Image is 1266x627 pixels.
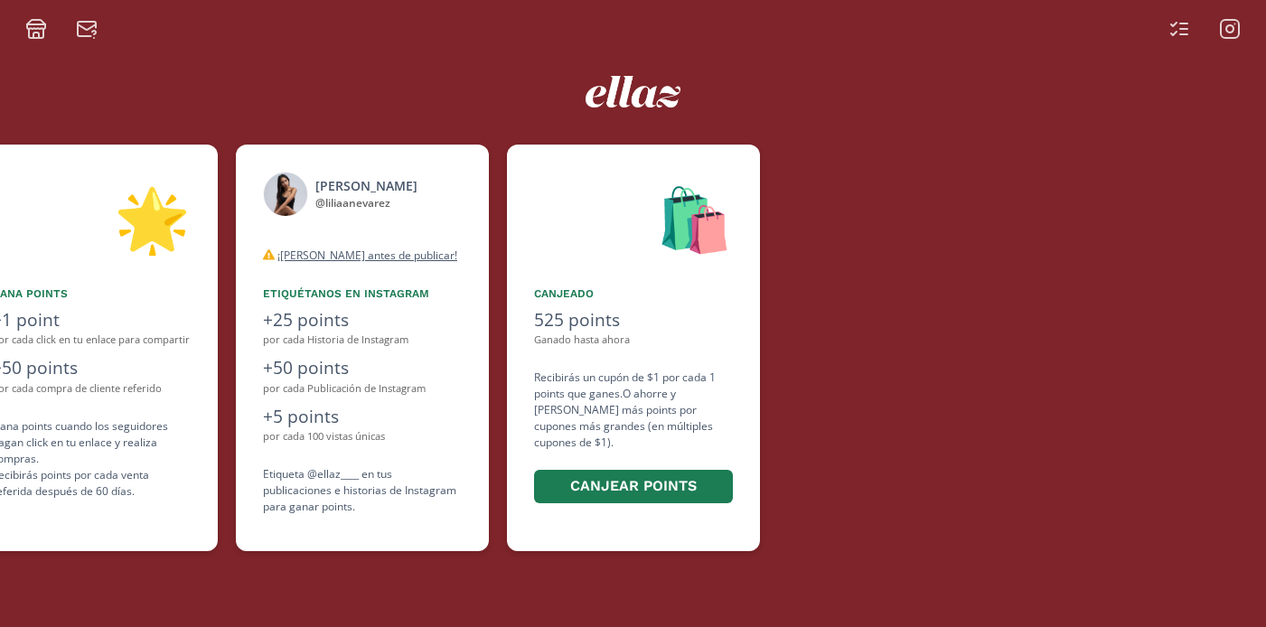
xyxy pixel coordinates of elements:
u: ¡[PERSON_NAME] antes de publicar! [277,248,457,263]
div: @ liliaanevarez [315,195,417,211]
div: +50 points [263,355,462,381]
div: 🛍️ [534,172,733,264]
div: Etiqueta @ellaz____ en tus publicaciones e historias de Instagram para ganar points. [263,466,462,515]
button: Canjear points [534,470,733,503]
div: por cada Historia de Instagram [263,332,462,348]
div: [PERSON_NAME] [315,176,417,195]
div: Canjeado [534,285,733,302]
div: +25 points [263,307,462,333]
div: Recibirás un cupón de $1 por cada 1 points que ganes. O ahorre y [PERSON_NAME] más points por cup... [534,370,733,506]
div: 525 points [534,307,733,333]
img: 472866662_2015896602243155_15014156077129679_n.jpg [263,172,308,217]
div: por cada 100 vistas únicas [263,429,462,445]
div: por cada Publicación de Instagram [263,381,462,397]
img: ew9eVGDHp6dD [586,76,680,108]
div: Etiquétanos en Instagram [263,285,462,302]
div: Ganado hasta ahora [534,332,733,348]
div: +5 points [263,404,462,430]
